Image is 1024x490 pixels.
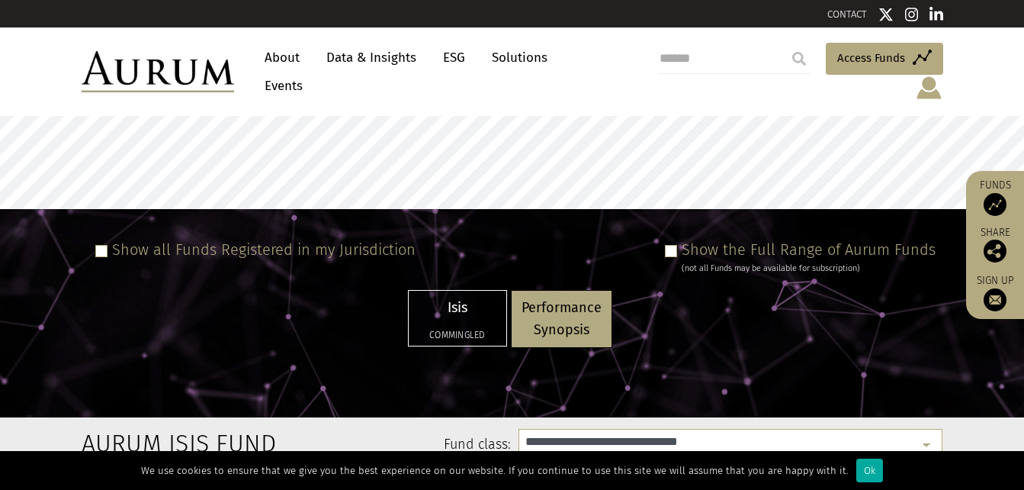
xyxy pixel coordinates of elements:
p: Isis [419,297,496,319]
img: Share this post [984,240,1006,263]
div: (not all Funds may be available for subscription) [682,262,936,276]
a: ESG [435,44,473,72]
h5: Commingled [419,330,496,340]
span: Access Funds [837,49,905,67]
a: Data & Insights [319,44,424,72]
a: About [257,44,307,72]
div: Share [974,227,1016,263]
p: Performance Synopsis [522,297,602,341]
a: Sign up [974,274,1016,311]
input: Submit [784,44,814,74]
h2: Aurum Isis Fund [82,429,206,458]
label: Show the Full Range of Aurum Funds [682,240,936,259]
img: Sign up to our newsletter [984,289,1006,311]
a: Access Funds [826,43,943,75]
div: Ok [856,459,883,482]
img: Access Funds [984,193,1006,216]
img: Linkedin icon [929,7,943,22]
a: Solutions [484,44,555,72]
img: Instagram icon [905,7,919,22]
label: Fund class: [229,435,512,455]
img: account-icon.svg [915,75,943,101]
label: Show all Funds Registered in my Jurisdiction [112,240,416,259]
img: Twitter icon [878,7,894,22]
img: Aurum [82,51,234,92]
a: Funds [974,179,1016,216]
a: Events [257,72,303,100]
a: CONTACT [827,8,867,20]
